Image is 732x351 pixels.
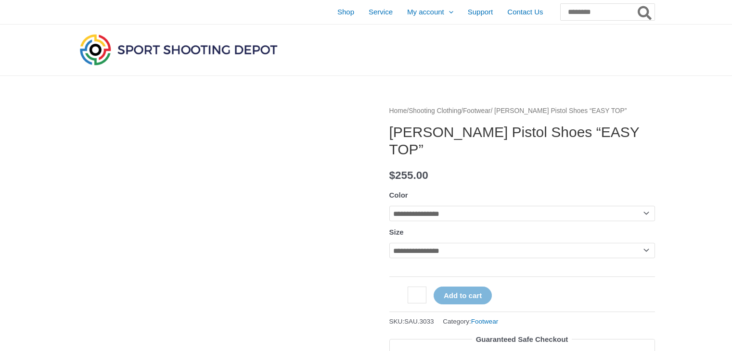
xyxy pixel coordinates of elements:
a: Footwear [463,107,491,114]
label: Size [389,228,404,236]
a: Footwear [471,318,498,325]
button: Search [636,4,655,20]
legend: Guaranteed Safe Checkout [472,333,572,346]
h1: [PERSON_NAME] Pistol Shoes “EASY TOP” [389,124,655,158]
img: Sport Shooting Depot [77,32,280,67]
a: Home [389,107,407,114]
span: SAU.3033 [404,318,434,325]
button: Add to cart [434,287,492,304]
a: Shooting Clothing [409,107,461,114]
span: Category: [443,315,498,327]
input: Product quantity [408,287,426,303]
bdi: 255.00 [389,169,428,181]
span: SKU: [389,315,434,327]
label: Color [389,191,408,199]
nav: Breadcrumb [389,105,655,117]
span: $ [389,169,396,181]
